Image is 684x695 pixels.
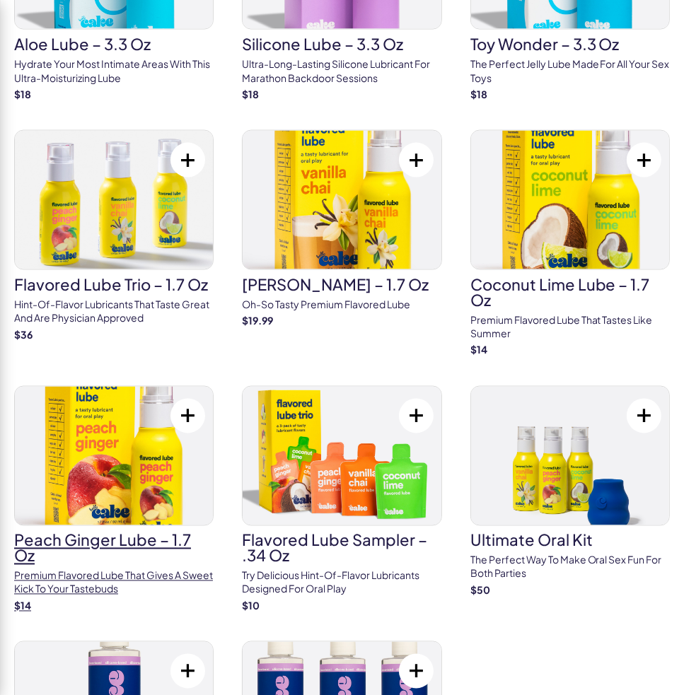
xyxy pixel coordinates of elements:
[471,387,669,525] img: ultimate oral kit
[242,386,441,614] a: Flavored Lube Sampler – .34 ozFlavored Lube Sampler – .34 ozTry delicious hint-of-flavor lubrican...
[14,88,31,100] strong: $ 18
[471,131,669,269] img: Coconut Lime Lube – 1.7 oz
[15,131,213,269] img: Flavored Lube Trio – 1.7 oz
[14,298,214,325] p: Hint-of-flavor lubricants that taste great and are physician approved
[14,386,214,614] a: Peach Ginger Lube – 1.7 ozPeach Ginger Lube – 1.7 ozPremium Flavored Lube that gives a sweet kick...
[242,298,441,312] p: Oh-so tasty Premium Flavored Lube
[242,532,441,563] h3: Flavored Lube Sampler – .34 oz
[470,57,670,85] p: The perfect jelly lube made for all your sex toys
[470,276,670,308] h3: Coconut Lime Lube – 1.7 oz
[14,57,214,85] p: Hydrate your most intimate areas with this ultra-moisturizing lube
[470,88,487,100] strong: $ 18
[242,36,441,52] h3: Silicone Lube – 3.3 oz
[470,386,670,598] a: ultimate oral kitultimate oral kitThe perfect way to make oral sex fun for both parties$50
[470,313,670,341] p: Premium Flavored Lube that tastes like summer
[14,276,214,292] h3: Flavored Lube Trio – 1.7 oz
[242,130,441,328] a: Vanilla Chai Lube – 1.7 oz[PERSON_NAME] – 1.7 ozOh-so tasty Premium Flavored Lube$19.99
[242,276,441,292] h3: [PERSON_NAME] – 1.7 oz
[470,584,490,597] strong: $ 50
[14,532,214,563] h3: Peach Ginger Lube – 1.7 oz
[15,387,213,525] img: Peach Ginger Lube – 1.7 oz
[14,600,31,612] strong: $ 14
[243,131,441,269] img: Vanilla Chai Lube – 1.7 oz
[14,328,33,341] strong: $ 36
[14,36,214,52] h3: Aloe Lube – 3.3 oz
[242,88,259,100] strong: $ 18
[242,57,441,85] p: Ultra-long-lasting silicone lubricant for marathon backdoor sessions
[470,130,670,358] a: Coconut Lime Lube – 1.7 ozCoconut Lime Lube – 1.7 ozPremium Flavored Lube that tastes like summer$14
[470,36,670,52] h3: Toy Wonder – 3.3 oz
[470,554,670,581] p: The perfect way to make oral sex fun for both parties
[470,532,670,548] h3: ultimate oral kit
[242,314,273,327] strong: $ 19.99
[242,569,441,597] p: Try delicious hint-of-flavor lubricants designed for oral play
[14,130,214,342] a: Flavored Lube Trio – 1.7 ozFlavored Lube Trio – 1.7 ozHint-of-flavor lubricants that taste great ...
[243,387,441,525] img: Flavored Lube Sampler – .34 oz
[242,600,260,612] strong: $ 10
[470,344,487,356] strong: $ 14
[14,569,214,597] p: Premium Flavored Lube that gives a sweet kick to your tastebuds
